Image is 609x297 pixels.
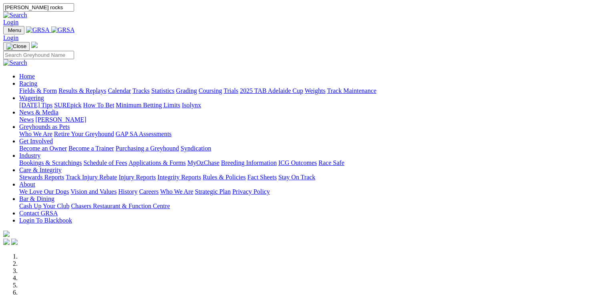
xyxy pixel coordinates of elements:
img: GRSA [26,26,50,34]
img: GRSA [51,26,75,34]
a: Results & Replays [58,87,106,94]
a: About [19,181,35,188]
a: 2025 TAB Adelaide Cup [240,87,303,94]
div: Greyhounds as Pets [19,130,606,138]
a: Home [19,73,35,80]
a: Grading [176,87,197,94]
a: Careers [139,188,159,195]
a: SUREpick [54,102,81,108]
a: Purchasing a Greyhound [116,145,179,152]
a: Bar & Dining [19,195,54,202]
a: How To Bet [83,102,115,108]
a: Become an Owner [19,145,67,152]
img: logo-grsa-white.png [3,231,10,237]
a: Minimum Betting Limits [116,102,180,108]
img: Close [6,43,26,50]
img: twitter.svg [11,239,18,245]
div: Get Involved [19,145,606,152]
a: Injury Reports [119,174,156,181]
a: Greyhounds as Pets [19,123,70,130]
a: Stay On Track [278,174,315,181]
a: We Love Our Dogs [19,188,69,195]
a: Fact Sheets [247,174,277,181]
div: Racing [19,87,606,94]
a: Bookings & Scratchings [19,159,82,166]
a: Stewards Reports [19,174,64,181]
span: Menu [8,27,21,33]
a: Who We Are [160,188,193,195]
img: facebook.svg [3,239,10,245]
a: Race Safe [318,159,344,166]
a: Racing [19,80,37,87]
a: Become a Trainer [68,145,114,152]
a: Track Maintenance [327,87,376,94]
a: Vision and Values [70,188,117,195]
a: News & Media [19,109,58,116]
a: Breeding Information [221,159,277,166]
input: Search [3,51,74,59]
div: Bar & Dining [19,203,606,210]
div: Care & Integrity [19,174,606,181]
div: News & Media [19,116,606,123]
a: Login [3,34,18,41]
a: Strategic Plan [195,188,231,195]
a: Syndication [181,145,211,152]
a: Schedule of Fees [83,159,127,166]
a: Cash Up Your Club [19,203,69,209]
input: Search [3,3,74,12]
a: Industry [19,152,40,159]
a: Retire Your Greyhound [54,130,114,137]
a: Weights [305,87,326,94]
button: Toggle navigation [3,42,30,51]
div: Industry [19,159,606,167]
a: History [118,188,137,195]
img: Search [3,12,27,19]
a: Wagering [19,94,44,101]
a: ICG Outcomes [278,159,317,166]
a: [DATE] Tips [19,102,52,108]
a: Rules & Policies [203,174,246,181]
img: logo-grsa-white.png [31,42,38,48]
a: Contact GRSA [19,210,58,217]
div: Wagering [19,102,606,109]
a: Track Injury Rebate [66,174,117,181]
a: Statistics [151,87,175,94]
a: Isolynx [182,102,201,108]
a: Care & Integrity [19,167,62,173]
a: Applications & Forms [129,159,186,166]
a: Tracks [133,87,150,94]
a: Who We Are [19,130,52,137]
a: News [19,116,34,123]
a: Trials [223,87,238,94]
a: Calendar [108,87,131,94]
a: Integrity Reports [157,174,201,181]
a: [PERSON_NAME] [35,116,86,123]
a: Coursing [199,87,222,94]
a: Privacy Policy [232,188,270,195]
a: Fields & Form [19,87,57,94]
a: Login To Blackbook [19,217,72,224]
img: Search [3,59,27,66]
button: Toggle navigation [3,26,24,34]
a: GAP SA Assessments [116,130,172,137]
a: MyOzChase [187,159,219,166]
div: About [19,188,606,195]
a: Login [3,19,18,26]
a: Get Involved [19,138,53,144]
a: Chasers Restaurant & Function Centre [71,203,170,209]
